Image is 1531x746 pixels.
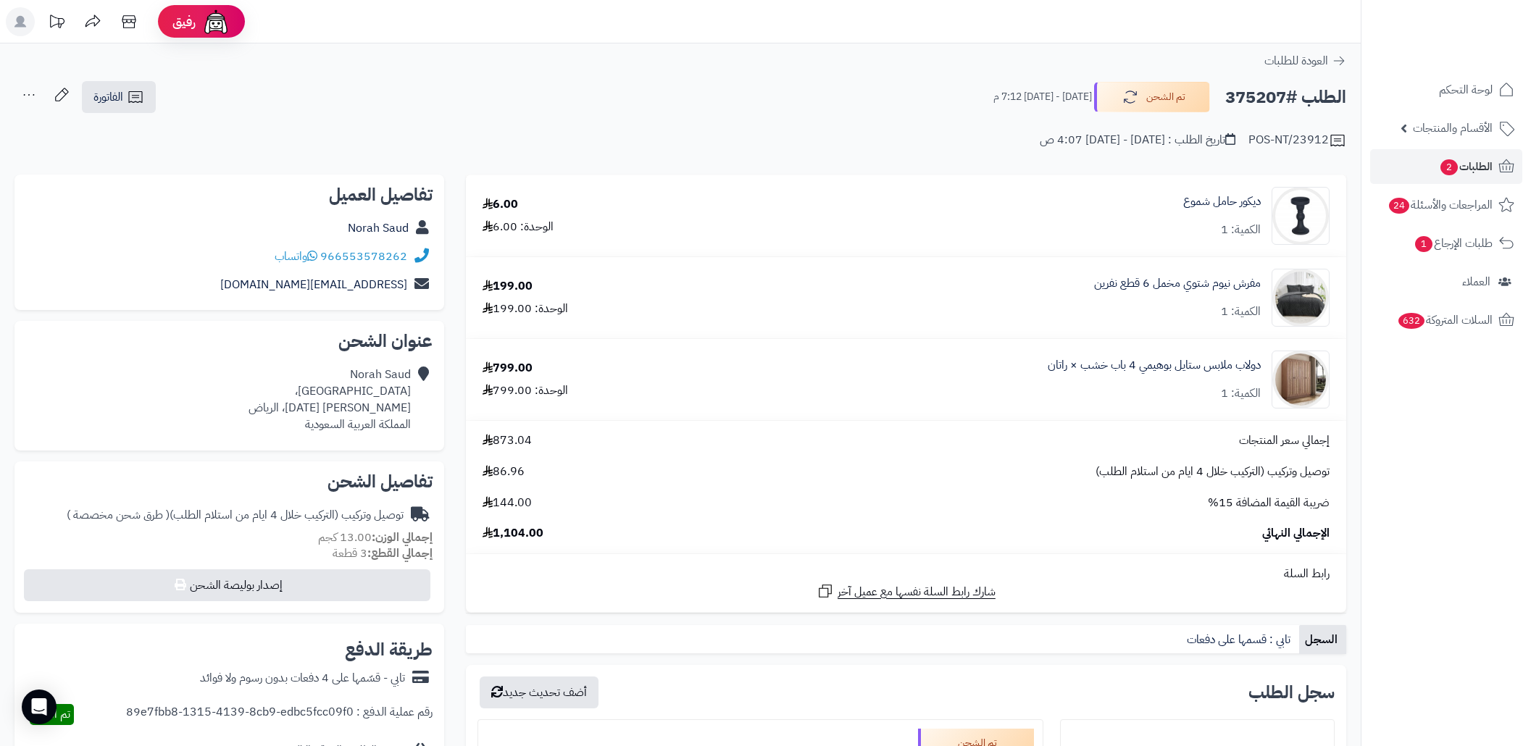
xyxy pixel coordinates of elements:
div: POS-NT/23912 [1248,132,1346,149]
h2: تفاصيل الشحن [26,473,433,490]
span: 24 [1388,197,1411,214]
a: ديكور حامل شموع [1183,193,1261,210]
span: شارك رابط السلة نفسها مع عميل آخر [838,584,996,600]
a: السلات المتروكة632 [1370,303,1522,338]
span: العودة للطلبات [1264,52,1328,70]
div: تابي - قسّمها على 4 دفعات بدون رسوم ولا فوائد [200,670,405,687]
h2: تفاصيل العميل [26,186,433,204]
h2: عنوان الشحن [26,332,433,350]
span: 1,104.00 [483,525,543,542]
span: توصيل وتركيب (التركيب خلال 4 ايام من استلام الطلب) [1096,464,1330,480]
strong: إجمالي الوزن: [372,529,433,546]
h2: الطلب #375207 [1225,83,1346,112]
div: Open Intercom Messenger [22,690,57,724]
span: رفيق [172,13,196,30]
span: العملاء [1462,272,1490,292]
span: 144.00 [483,495,532,511]
a: واتساب [275,248,317,265]
a: العودة للطلبات [1264,52,1346,70]
span: ( طرق شحن مخصصة ) [67,506,170,524]
div: Norah Saud [GEOGRAPHIC_DATA]، [PERSON_NAME] [DATE]، الرياض المملكة العربية السعودية [249,366,411,432]
a: دولاب ملابس ستايل بوهيمي 4 باب خشب × راتان [1048,357,1261,374]
div: توصيل وتركيب (التركيب خلال 4 ايام من استلام الطلب) [67,507,404,524]
div: الكمية: 1 [1221,222,1261,238]
div: تاريخ الطلب : [DATE] - [DATE] 4:07 ص [1040,132,1235,148]
span: الإجمالي النهائي [1262,525,1330,542]
a: تحديثات المنصة [38,7,75,40]
small: 3 قطعة [333,545,433,562]
div: رابط السلة [472,566,1340,582]
button: أضف تحديث جديد [480,676,598,708]
a: الطلبات2 [1370,149,1522,184]
a: مفرش نيوم شتوي مخمل 6 قطع نفرين [1094,275,1261,292]
h2: طريقة الدفع [345,641,433,658]
img: 1726331484-110319010047-90x90.jpg [1272,187,1329,245]
div: 199.00 [483,278,533,295]
div: الكمية: 1 [1221,303,1261,320]
a: [EMAIL_ADDRESS][DOMAIN_NAME] [220,276,407,293]
div: الكمية: 1 [1221,385,1261,402]
span: الأقسام والمنتجات [1413,118,1493,138]
span: 1 [1414,235,1433,253]
span: 873.04 [483,432,532,449]
div: رقم عملية الدفع : 89e7fbb8-1315-4139-8cb9-edbc5fcc09f0 [126,704,433,725]
small: 13.00 كجم [318,529,433,546]
a: تابي : قسمها على دفعات [1181,625,1299,654]
span: طلبات الإرجاع [1414,233,1493,253]
span: السلات المتروكة [1397,310,1493,330]
span: الطلبات [1439,156,1493,177]
a: 966553578262 [320,248,407,265]
img: 1734447723-110202020131-90x90.jpg [1272,269,1329,327]
button: إصدار بوليصة الشحن [24,569,430,601]
a: المراجعات والأسئلة24 [1370,188,1522,222]
a: الفاتورة [82,81,156,113]
div: 799.00 [483,360,533,377]
span: 2 [1440,159,1459,176]
div: الوحدة: 799.00 [483,382,568,399]
button: تم الشحن [1094,82,1210,112]
h3: سجل الطلب [1248,684,1335,701]
span: 86.96 [483,464,525,480]
span: ضريبة القيمة المضافة 15% [1208,495,1330,511]
a: طلبات الإرجاع1 [1370,226,1522,261]
small: [DATE] - [DATE] 7:12 م [993,90,1092,104]
span: إجمالي سعر المنتجات [1239,432,1330,449]
img: logo-2.png [1432,11,1517,41]
a: شارك رابط السلة نفسها مع عميل آخر [817,582,996,600]
div: 6.00 [483,196,518,213]
strong: إجمالي القطع: [367,545,433,562]
span: الفاتورة [93,88,123,106]
img: ai-face.png [201,7,230,36]
a: Norah Saud [348,219,409,237]
img: 1749977265-1-90x90.jpg [1272,351,1329,408]
span: 632 [1397,312,1425,330]
a: السجل [1299,625,1346,654]
div: الوحدة: 199.00 [483,301,568,317]
a: لوحة التحكم [1370,72,1522,107]
a: العملاء [1370,264,1522,299]
span: المراجعات والأسئلة [1388,195,1493,215]
div: الوحدة: 6.00 [483,219,554,235]
span: لوحة التحكم [1439,80,1493,100]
